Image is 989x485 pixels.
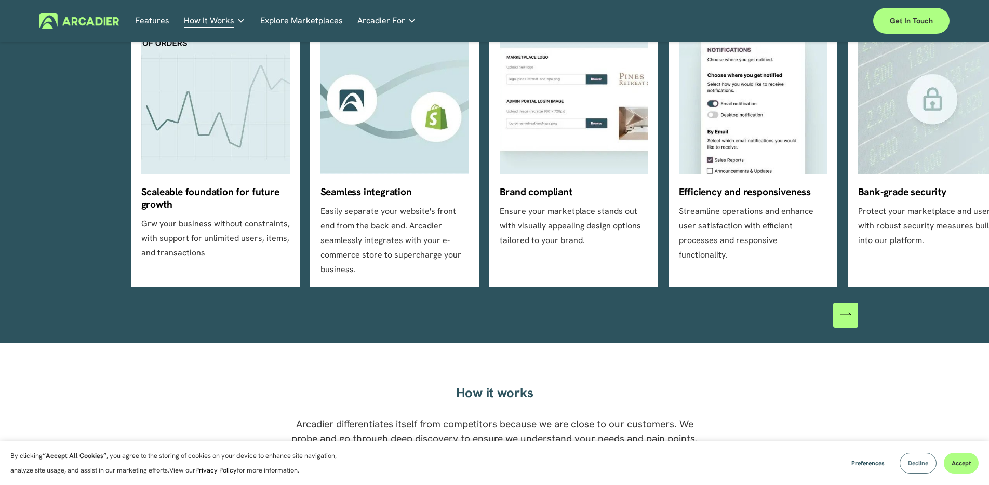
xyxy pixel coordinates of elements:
[135,13,169,29] a: Features
[43,451,106,460] strong: “Accept All Cookies”
[291,417,698,445] span: Arcadier differentiates itself from competitors because we are close to our customers. We probe a...
[900,453,937,474] button: Decline
[833,303,858,328] button: Next
[195,466,237,475] a: Privacy Policy
[937,435,989,485] iframe: To enrich screen reader interactions, please activate Accessibility in Grammarly extension settings
[456,384,533,401] strong: How it works
[357,13,416,29] a: folder dropdown
[10,449,348,478] p: By clicking , you agree to the storing of cookies on your device to enhance site navigation, anal...
[357,14,405,28] span: Arcadier For
[851,459,885,467] span: Preferences
[908,459,928,467] span: Decline
[260,13,343,29] a: Explore Marketplaces
[184,13,245,29] a: folder dropdown
[184,14,234,28] span: How It Works
[844,453,892,474] button: Preferences
[873,8,950,34] a: Get in touch
[39,13,119,29] img: Arcadier
[937,435,989,485] div: Chat Widget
